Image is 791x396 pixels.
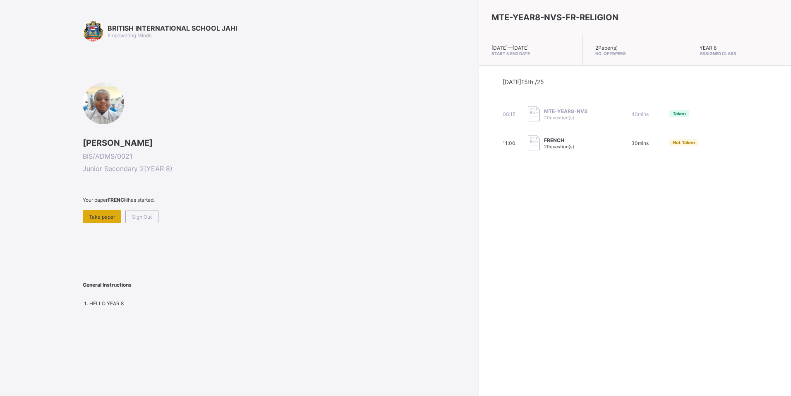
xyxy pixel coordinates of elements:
[673,140,695,145] span: Not Taken
[631,111,649,117] span: 40 mins
[673,111,686,116] span: Taken
[544,144,574,150] span: 20 question(s)
[89,300,124,307] span: HELLO YEAR 8
[83,282,132,288] span: General Instructions
[108,32,151,39] span: Empowering Minds
[108,197,128,203] b: FRENCH
[595,45,618,51] span: 2 Paper(s)
[700,45,717,51] span: YEAR 8
[631,140,649,146] span: 30 mins
[491,45,529,51] span: [DATE] — [DATE]
[83,164,475,173] span: Junior Secondary 2 ( YEAR 8 )
[528,135,540,150] img: take_paper.cd97e1aca70de81545fe8e300f84619e.svg
[83,138,475,148] span: [PERSON_NAME]
[503,140,515,146] span: 11:00
[503,78,544,85] span: [DATE] 15th /25
[83,197,475,203] span: Your paper has started.
[89,214,115,220] span: Take paper
[491,12,618,22] span: MTE-YEAR8-NVS-FR-RELIGION
[132,214,152,220] span: Sign Out
[544,137,574,143] span: FRENCH
[491,51,570,56] span: Start & End Date
[700,51,779,56] span: Assigned Class
[503,111,515,117] span: 08:15
[544,115,574,121] span: 20 question(s)
[595,51,674,56] span: No. of Papers
[108,24,237,32] span: BRITISH INTERNATIONAL SCHOOL JAHI
[83,152,475,160] span: BIS/ADMS/0021
[528,106,540,121] img: take_paper.cd97e1aca70de81545fe8e300f84619e.svg
[544,108,587,114] span: MTE-YEAR8-NVS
